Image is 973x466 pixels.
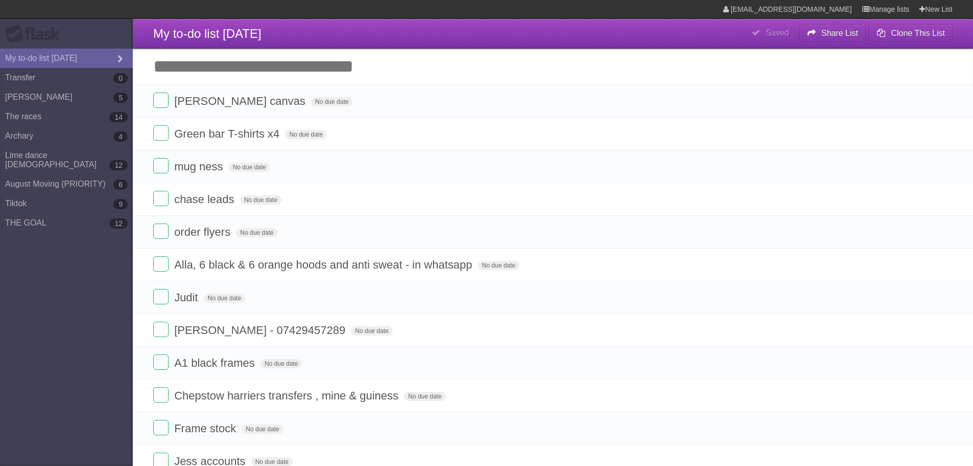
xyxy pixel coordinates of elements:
[229,163,270,172] span: No due date
[153,289,169,304] label: Done
[113,93,128,103] b: 5
[153,125,169,141] label: Done
[236,228,277,237] span: No due date
[153,420,169,435] label: Done
[153,322,169,337] label: Done
[153,354,169,370] label: Done
[821,29,858,37] b: Share List
[113,180,128,190] b: 6
[174,160,225,173] span: mug ness
[174,258,474,271] span: Alla, 6 black & 6 orange hoods and anti sweat - in whatsapp
[113,199,128,209] b: 9
[174,422,239,435] span: Frame stock
[868,24,953,42] button: Clone This List
[109,160,128,170] b: 12
[311,97,352,106] span: No due date
[113,131,128,142] b: 4
[174,226,233,238] span: order flyers
[113,73,128,83] b: 0
[240,195,281,205] span: No due date
[766,28,789,37] b: Saved
[174,389,401,402] span: Chepstow harriers transfers , mine & guiness
[174,291,200,304] span: Judit
[5,25,66,43] div: Flask
[153,158,169,173] label: Done
[478,261,519,270] span: No due date
[174,324,348,337] span: [PERSON_NAME] - 07429457289
[174,127,282,140] span: Green bar T-shirts x4
[153,224,169,239] label: Done
[174,95,308,107] span: [PERSON_NAME] canvas
[285,130,326,139] span: No due date
[109,112,128,122] b: 14
[153,256,169,272] label: Done
[260,359,302,368] span: No due date
[204,294,245,303] span: No due date
[174,357,257,369] span: A1 black frames
[351,326,392,336] span: No due date
[891,29,945,37] b: Clone This List
[404,392,445,401] span: No due date
[153,93,169,108] label: Done
[153,387,169,403] label: Done
[242,425,283,434] span: No due date
[153,27,262,40] span: My to-do list [DATE]
[799,24,866,42] button: Share List
[153,191,169,206] label: Done
[109,218,128,229] b: 12
[174,193,236,206] span: chase leads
